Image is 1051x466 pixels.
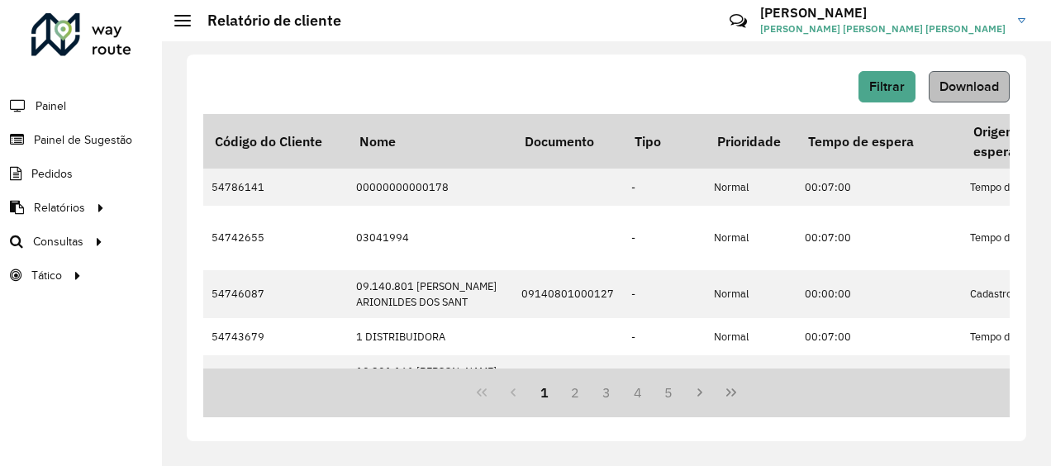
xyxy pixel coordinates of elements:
td: - [623,169,706,206]
button: 1 [529,377,560,408]
span: Painel [36,97,66,115]
td: - [623,270,706,318]
span: Download [939,79,999,93]
td: 10201161000105 [513,355,623,403]
td: 09.140.801 [PERSON_NAME] ARIONILDES DOS SANT [348,270,513,318]
td: 00:07:00 [797,169,962,206]
td: 09140801000127 [513,270,623,318]
button: Next Page [684,377,716,408]
td: 00000000000178 [348,169,513,206]
th: Código do Cliente [203,114,348,169]
td: Normal [706,318,797,355]
h3: [PERSON_NAME] [760,5,1006,21]
button: 5 [654,377,685,408]
td: 00:07:00 [797,318,962,355]
span: Filtrar [869,79,905,93]
a: Contato Rápido [720,3,756,39]
td: 00:07:00 [797,206,962,270]
td: Normal [706,206,797,270]
td: 54786141 [203,169,348,206]
span: Pedidos [31,165,73,183]
button: Last Page [716,377,747,408]
td: 00:00:00 [797,270,962,318]
td: 54743679 [203,318,348,355]
th: Tempo de espera [797,114,962,169]
th: Documento [513,114,623,169]
td: 03041994 [348,206,513,270]
span: Relatórios [34,199,85,216]
span: [PERSON_NAME] [PERSON_NAME] [PERSON_NAME] [760,21,1006,36]
span: Painel de Sugestão [34,131,132,149]
td: 54742655 [203,206,348,270]
td: 10.201.161 [PERSON_NAME] [PERSON_NAME] [348,355,513,403]
td: 1 DISTRIBUIDORA [348,318,513,355]
td: Normal [706,270,797,318]
td: 54746087 [203,270,348,318]
th: Nome [348,114,513,169]
th: Prioridade [706,114,797,169]
td: 00:00:00 [797,355,962,403]
td: Normal [706,169,797,206]
button: 2 [559,377,591,408]
span: Tático [31,267,62,284]
td: 54746400 [203,355,348,403]
button: 3 [591,377,622,408]
td: - [623,355,706,403]
button: 4 [622,377,654,408]
th: Tipo [623,114,706,169]
button: Filtrar [858,71,915,102]
span: Consultas [33,233,83,250]
h2: Relatório de cliente [191,12,341,30]
button: Download [929,71,1010,102]
td: - [623,206,706,270]
td: - [623,318,706,355]
td: Normal [706,355,797,403]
